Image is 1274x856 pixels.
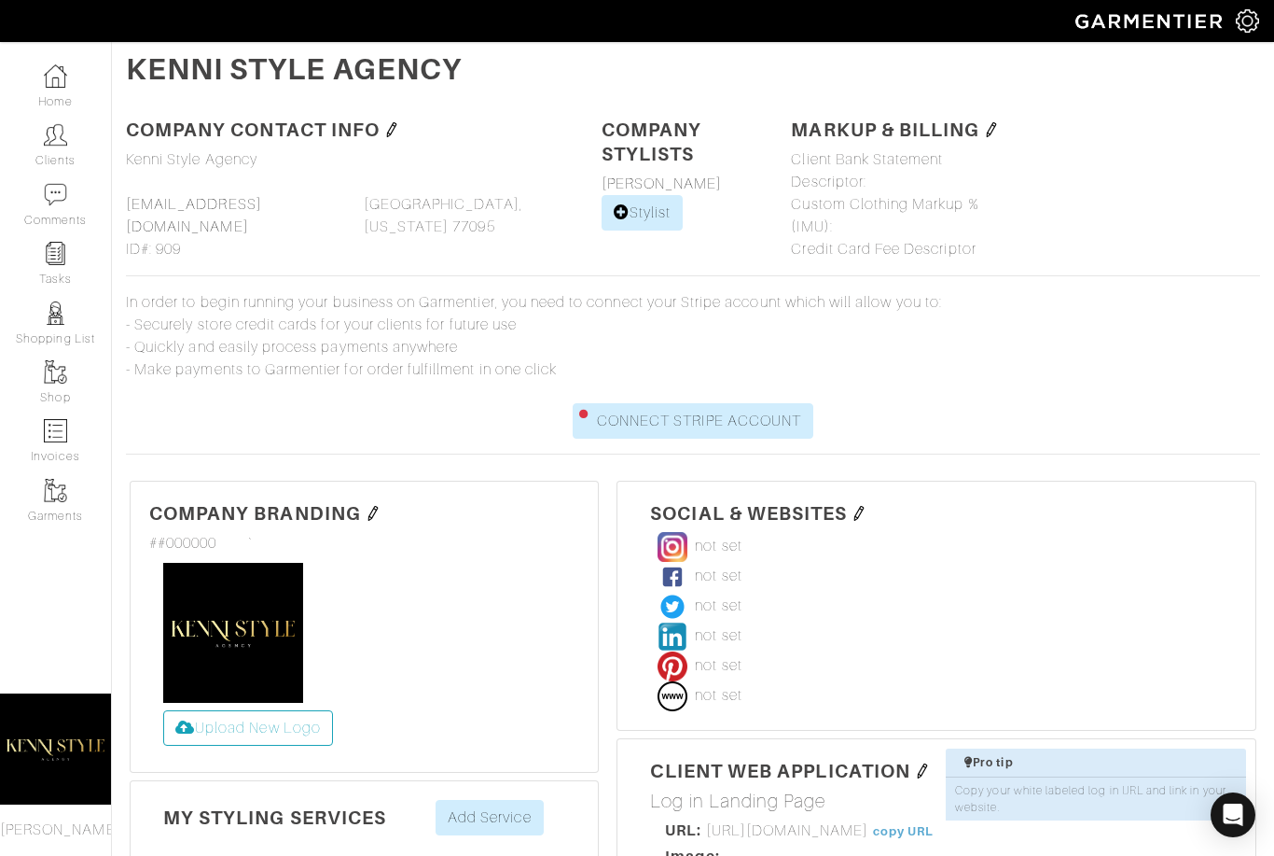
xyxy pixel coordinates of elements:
[126,238,181,260] span: ID#: 909
[149,502,361,524] span: Company Branding
[946,778,1246,821] div: Copy your white labeled log in URL and link in your website.
[364,193,574,238] span: [GEOGRAPHIC_DATA], [US_STATE] 77095
[964,754,1237,771] div: Pro tip
[44,242,67,265] img: reminder-icon-8004d30b9f0a5d33ae49ab947aed9ed385cf756f9e5892f1edd6e32f2345188e.png
[650,760,910,781] span: Сlient Web Application
[573,403,813,439] a: CONNECT STRIPE ACCOUNT
[658,592,687,622] img: twitter-e883f9cd8240719afd50c0ee89db83673970c87530b2143747009cad9852be48.png
[695,624,741,647] span: not set
[126,119,380,140] span: Company Contact Info
[777,148,1015,193] div: Client Bank Statement Descriptor:
[658,681,687,711] img: website-7c1d345177191472bde3b385a3dfc09e683c6cc9c740836e1c7612723a46e372.png
[149,532,579,555] div: `
[384,122,399,137] img: pen-cf24a1663064a2ec1b9c1bd2387e9de7a2fa800b781884d57f21acf72779bad2.png
[1066,5,1236,37] img: garmentier-logo-header-white-b43fb05a5012e4ada735d5af1a66efaba907eab6374d6393d1fbf88cb4ef424d.png
[1211,793,1255,837] div: Open Intercom Messenger
[777,238,1015,260] div: Credit Card Fee Descriptor
[163,807,386,828] span: My Styling Services
[650,502,847,524] span: Social & Websites
[126,196,262,235] a: [EMAIL_ADDRESS][DOMAIN_NAME]
[44,183,67,206] img: comment-icon-a0a6a9ef722e966f86d9cbdc48e553b5cf19dbc54f86b18d962a5391bc8f6eb6.png
[149,532,216,554] span: ##000000
[602,175,723,192] a: [PERSON_NAME]
[650,790,1223,812] h5: Log in Landing Page
[44,419,67,442] img: orders-icon-0abe47150d42831381b5fb84f609e132dff9fe21cb692f30cb5eec754e2cba89.png
[658,622,687,652] img: linkedin-d037f5688c3efc26aa711fca27d2530e9b4315c93c202ca79e62a18a10446be8.png
[658,532,687,562] img: instagram-ca3bc792a033a2c9429fd021af625c3049b16be64d72d12f1b3be3ecbc60b429.png
[112,260,1274,439] div: In order to begin running your business on Garmentier, you need to connect your Stripe account wh...
[44,360,67,384] img: garments-icon-b7da505a4dc4fd61783c78ac3ca0ef83fa9d6f193b1c9dc38574b1d14d53ca28.png
[695,595,741,617] span: not set
[44,123,67,147] img: clients-icon-6bae9207a08558b7cb47a8932f037763ab4055f8c8b6bfacd5dc20c3e0201464.png
[1236,9,1259,33] img: gear-icon-white-bd11855cb880d31180b6d7d6211b90ccbf57a29d726f0c71d8c61bd08dd39cc2.png
[126,148,257,171] span: Kenni Style Agency
[791,119,979,140] span: Markup & Billing
[665,821,701,839] span: URL:
[984,122,999,137] img: pen-cf24a1663064a2ec1b9c1bd2387e9de7a2fa800b781884d57f21acf72779bad2.png
[44,64,67,88] img: dashboard-icon-dbcd8f5a0b271acd01030246c82b418ddd0df26cd7fceb0bd07c9910d44c42f6.png
[706,822,869,839] span: [URL][DOMAIN_NAME]
[602,195,683,231] a: Stylist
[602,119,701,164] span: Company Stylists
[658,562,687,592] img: facebook-317dd1732a6ad44248c5b87731f7b9da87357f1ebddc45d2c594e0cd8ab5f9a2.png
[658,652,687,681] img: pinterest-17a07f8e48f40589751b57ff18201fc99a9eae9d7246957fa73960b728dbe378.png
[777,193,1015,238] div: Custom Clothing Markup % (IMU):
[436,800,544,835] a: Add Service
[163,563,303,703] img: 1758577312252.png
[44,302,67,325] img: stylists-icon-eb353228a002819b7ec25b43dbf5f0378dd9e0616d9560372ff212230b889e62.png
[126,51,1260,87] h2: Kenni Style Agency
[915,764,930,779] img: pen-cf24a1663064a2ec1b9c1bd2387e9de7a2fa800b781884d57f21acf72779bad2.png
[695,535,741,557] span: not set
[44,479,67,502] img: garments-icon-b7da505a4dc4fd61783c78ac3ca0ef83fa9d6f193b1c9dc38574b1d14d53ca28.png
[852,506,866,521] img: pen-cf24a1663064a2ec1b9c1bd2387e9de7a2fa800b781884d57f21acf72779bad2.png
[163,710,333,746] label: Upload New Logo
[695,684,741,707] span: not set
[873,824,934,838] a: copy URL
[366,506,381,521] img: pen-cf24a1663064a2ec1b9c1bd2387e9de7a2fa800b781884d57f21acf72779bad2.png
[695,654,741,677] span: not set
[695,565,741,587] span: not set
